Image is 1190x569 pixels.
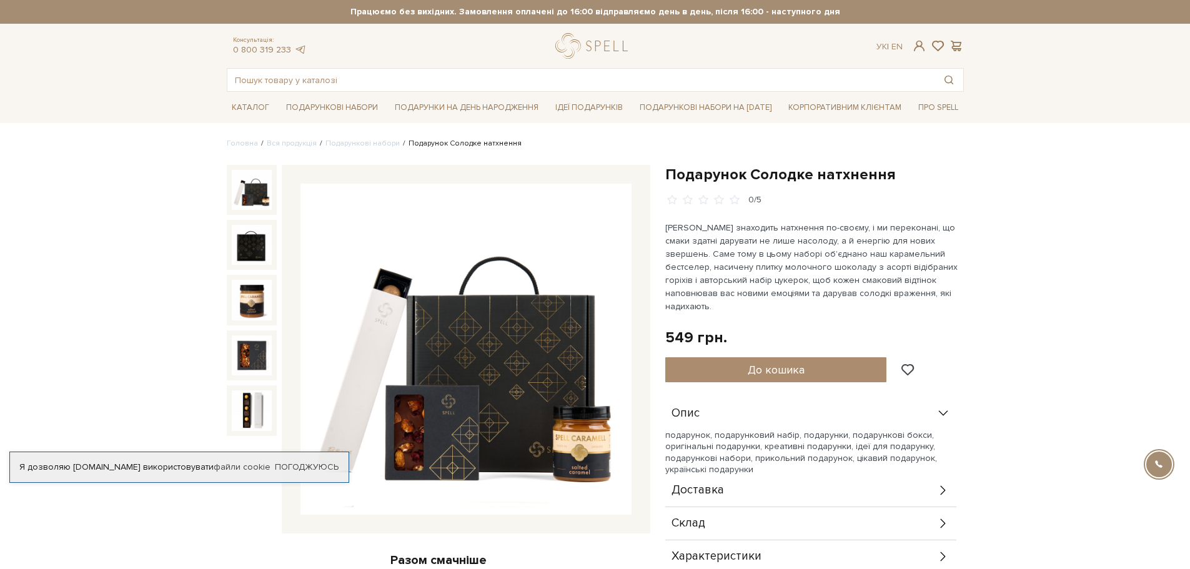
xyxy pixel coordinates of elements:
[891,41,903,52] a: En
[876,41,903,52] div: Ук
[325,139,400,148] a: Подарункові набори
[214,462,270,472] a: файли cookie
[913,98,963,117] a: Про Spell
[555,33,633,59] a: logo
[232,280,272,320] img: Подарунок Солодке натхнення
[281,98,383,117] a: Подарункові набори
[275,462,339,473] a: Погоджуюсь
[232,390,272,430] img: Подарунок Солодке натхнення
[294,44,307,55] a: telegram
[665,328,727,347] div: 549 грн.
[672,518,705,529] span: Склад
[10,462,349,473] div: Я дозволяю [DOMAIN_NAME] використовувати
[935,69,963,91] button: Пошук товару у каталозі
[227,6,964,17] strong: Працюємо без вихідних. Замовлення оплачені до 16:00 відправляємо день в день, після 16:00 - насту...
[233,36,307,44] span: Консультація:
[635,97,776,118] a: Подарункові набори на [DATE]
[400,138,522,149] li: Подарунок Солодке натхнення
[232,335,272,375] img: Подарунок Солодке натхнення
[300,184,632,515] img: Подарунок Солодке натхнення
[783,97,906,118] a: Корпоративним клієнтам
[665,221,958,313] p: [PERSON_NAME] знаходить натхнення по-своєму, і ми переконані, що смаки здатні дарувати не лише на...
[390,98,543,117] a: Подарунки на День народження
[227,552,650,568] div: Разом смачніше
[665,430,956,475] p: подарунок, подарунковий набір, подарунки, подарункові бокси, оригінальні подарунки, креативні под...
[748,363,805,377] span: До кошика
[232,225,272,265] img: Подарунок Солодке натхнення
[227,139,258,148] a: Головна
[748,194,761,206] div: 0/5
[233,44,291,55] a: 0 800 319 233
[550,98,628,117] a: Ідеї подарунків
[267,139,317,148] a: Вся продукція
[232,170,272,210] img: Подарунок Солодке натхнення
[672,485,724,496] span: Доставка
[672,551,761,562] span: Характеристики
[227,69,935,91] input: Пошук товару у каталозі
[665,357,887,382] button: До кошика
[227,98,274,117] a: Каталог
[672,408,700,419] span: Опис
[665,165,964,184] h1: Подарунок Солодке натхнення
[887,41,889,52] span: |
